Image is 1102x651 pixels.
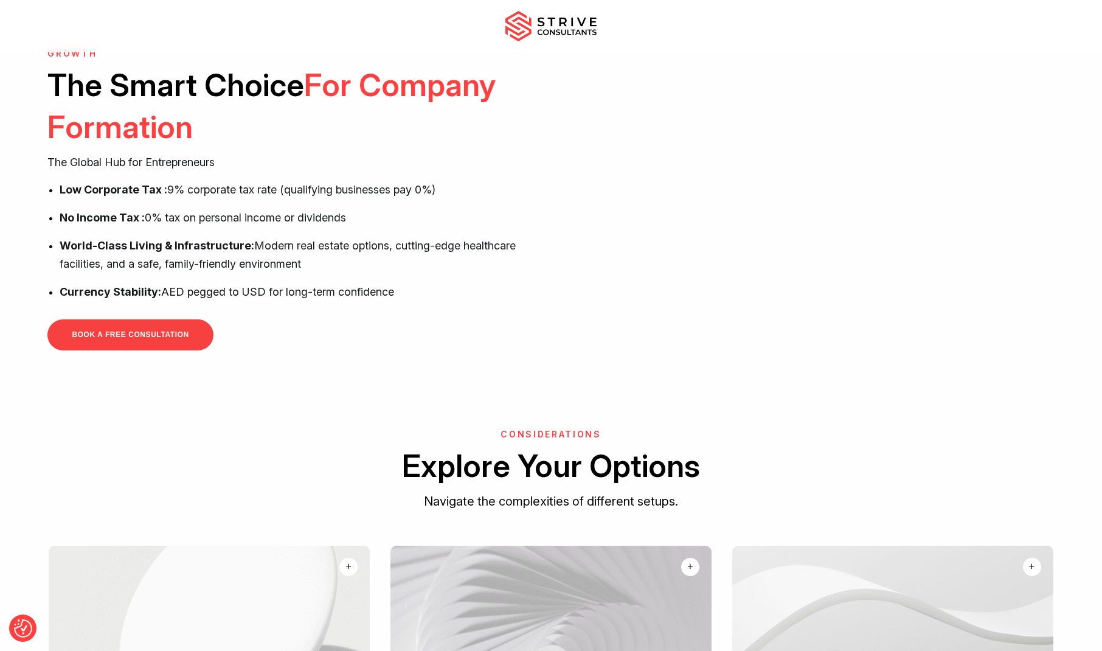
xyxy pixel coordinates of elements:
p: The Global Hub for Entrepreneurs [47,153,542,172]
p: Modern real estate options, cutting-edge healthcare facilities, and a safe, family-friendly envir... [60,237,542,273]
p: AED pegged to USD for long-term confidence [60,283,542,301]
a: BOOK A FREE CONSULTATION [47,319,213,350]
div: + [1029,559,1034,574]
h2: The Smart Choice [47,64,542,148]
h2: Explore Your Options [47,445,1054,487]
img: main-logo.svg [505,11,597,41]
strong: Low Corporate Tax : [60,183,167,196]
p: 0% tax on personal income or dividends [60,209,542,227]
p: Navigate the complexities of different setups. [47,492,1054,512]
div: + [346,559,352,574]
div: + [687,559,693,574]
strong: World-Class Living & Infrastructure: [60,239,254,252]
p: 9% corporate tax rate (qualifying businesses pay 0%) [60,181,542,199]
iframe: <br /> [560,49,1055,327]
strong: Currency Stability: [60,285,161,298]
button: Consent Preferences [14,619,32,638]
h6: Considerations [47,430,1054,440]
strong: No Income Tax : [60,211,145,224]
h6: GROWTH [47,49,542,59]
img: Revisit consent button [14,619,32,638]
